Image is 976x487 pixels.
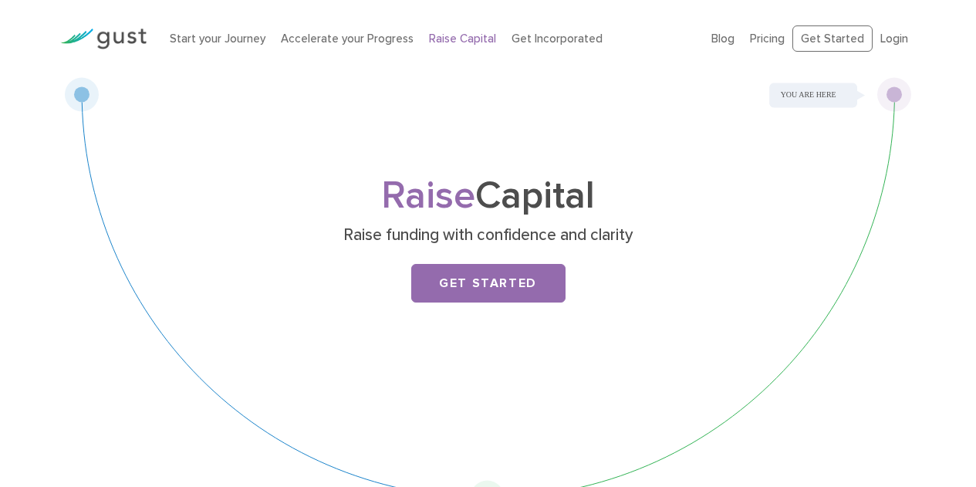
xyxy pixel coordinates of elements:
[512,32,603,46] a: Get Incorporated
[411,264,566,303] a: Get Started
[184,178,793,214] h1: Capital
[189,225,787,246] p: Raise funding with confidence and clarity
[281,32,414,46] a: Accelerate your Progress
[750,32,785,46] a: Pricing
[880,32,908,46] a: Login
[170,32,265,46] a: Start your Journey
[792,25,873,52] a: Get Started
[381,173,475,218] span: Raise
[711,32,735,46] a: Blog
[429,32,496,46] a: Raise Capital
[60,29,147,49] img: Gust Logo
